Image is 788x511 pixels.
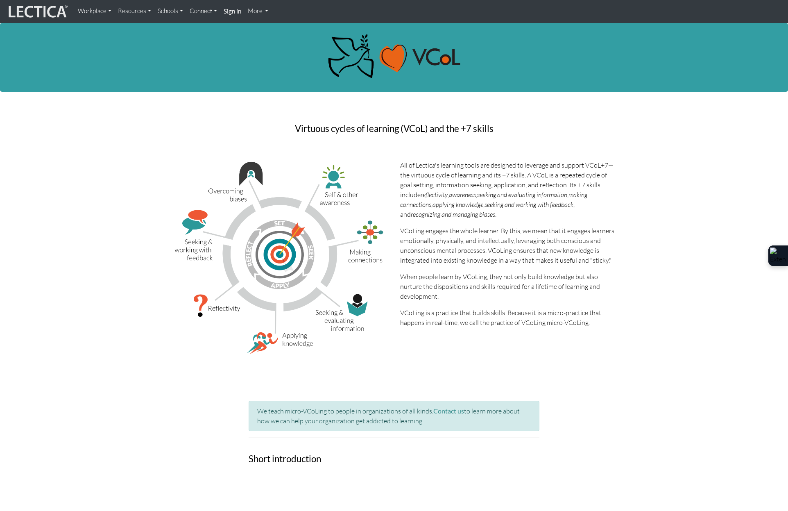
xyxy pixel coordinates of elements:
[186,3,220,19] a: Connect
[433,407,464,415] a: Contact us
[485,200,573,209] i: seeking and working with feedback
[75,3,115,19] a: Workplace
[400,308,615,327] p: VCoLing is a practice that builds skills. Because it is a micro-practice that happens in real-tim...
[770,248,786,264] img: Extension Icon
[220,3,245,20] a: Sign in
[477,191,567,199] i: seeking and evaluating information
[421,191,448,199] i: reflectivity
[7,4,68,19] img: lecticalive
[400,160,615,219] p: All of Lectica's learning tools are designed to leverage and support VCoL+7—the virtuous cycle of...
[432,200,483,209] i: applying knowledge
[449,191,476,199] i: awareness
[249,401,539,431] div: We teach micro-VCoLing to people in organizations of all kinds. to learn more about how we can he...
[249,124,539,134] h3: Virtuous cycles of learning (VCoL) and the +7 skills
[411,210,495,218] i: recognizing and managing biases
[154,3,186,19] a: Schools
[400,226,615,265] p: VCoLing engages the whole learner. By this, we mean that it engages learners emotionally, physica...
[400,272,615,301] p: When people learn by VCoLing, they not only build knowledge but also nurture the dispositions and...
[173,160,388,355] img: VCoL+7 illustration
[224,7,241,15] strong: Sign in
[245,3,272,19] a: More
[115,3,154,19] a: Resources
[400,191,587,209] i: making connections
[249,454,539,464] h3: Short introduction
